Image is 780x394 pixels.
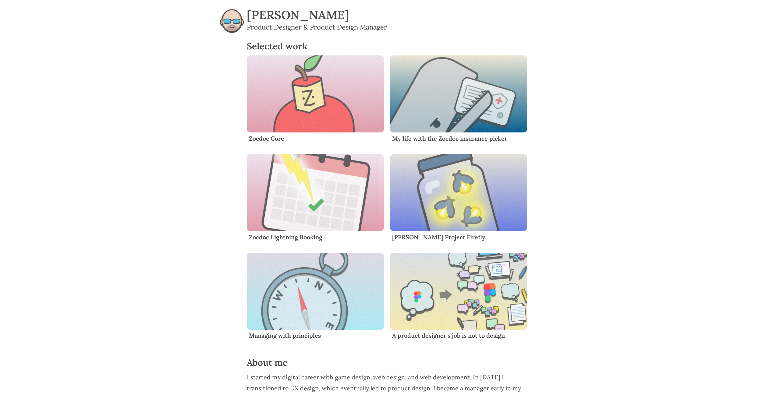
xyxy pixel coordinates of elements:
[390,154,527,231] img: OnDeck Project Firefly hero
[392,234,525,241] h4: [PERSON_NAME] Project Firefly
[390,55,527,132] img: My life with the Zocdoc insurance picker hero
[392,332,525,339] h4: A product designer's job is not to design
[247,55,384,132] img: Zocdoc Core hero
[247,253,384,345] a: Managing with principles
[392,135,525,142] h4: My life with the Zocdoc insurance picker
[220,9,244,33] img: Tim Dosé logo
[247,9,533,21] h1: [PERSON_NAME]
[247,55,384,148] a: Zocdoc Core
[390,154,527,247] a: [PERSON_NAME] Project Firefly
[390,253,527,330] img: A product designer's job is not to design hero
[249,135,382,142] h4: Zocdoc Core
[390,55,527,148] a: My life with the Zocdoc insurance picker
[247,41,533,51] h2: Selected work
[390,253,527,345] a: A product designer's job is not to design
[249,332,382,339] h4: Managing with principles
[247,253,384,330] img: Managing with principles hero
[247,154,384,231] img: Zocdoc Lightning Booking hero
[247,357,533,368] h2: About me
[249,234,382,241] h4: Zocdoc Lightning Booking
[247,154,384,247] a: Zocdoc Lightning Booking
[247,9,533,33] a: [PERSON_NAME] Product Designer & Product Design Manager
[247,21,533,33] div: Product Designer & Product Design Manager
